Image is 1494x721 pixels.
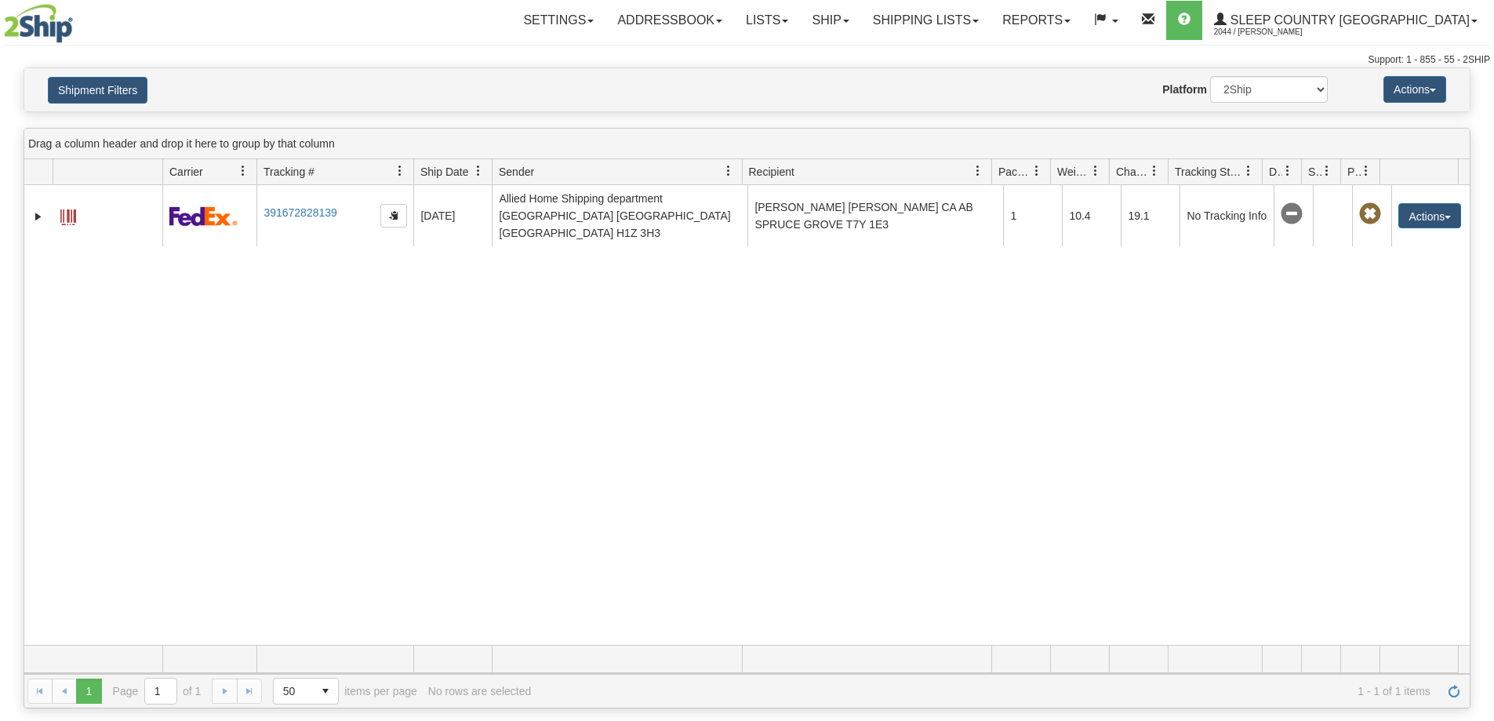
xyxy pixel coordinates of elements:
[413,185,492,246] td: [DATE]
[4,53,1490,67] div: Support: 1 - 855 - 55 - 2SHIP
[1023,158,1050,184] a: Packages filter column settings
[1003,185,1062,246] td: 1
[1175,164,1243,180] span: Tracking Status
[169,164,203,180] span: Carrier
[1227,13,1470,27] span: Sleep Country [GEOGRAPHIC_DATA]
[1162,82,1207,97] label: Platform
[1141,158,1168,184] a: Charge filter column settings
[1057,164,1090,180] span: Weight
[1458,280,1492,440] iframe: chat widget
[1082,158,1109,184] a: Weight filter column settings
[1116,164,1149,180] span: Charge
[1121,185,1180,246] td: 19.1
[428,685,532,697] div: No rows are selected
[542,685,1430,697] span: 1 - 1 of 1 items
[1235,158,1262,184] a: Tracking Status filter column settings
[1314,158,1340,184] a: Shipment Issues filter column settings
[1359,203,1381,225] span: Pickup Not Assigned
[492,185,747,246] td: Allied Home Shipping department [GEOGRAPHIC_DATA] [GEOGRAPHIC_DATA] [GEOGRAPHIC_DATA] H1Z 3H3
[965,158,991,184] a: Recipient filter column settings
[1214,24,1332,40] span: 2044 / [PERSON_NAME]
[264,164,314,180] span: Tracking #
[715,158,742,184] a: Sender filter column settings
[145,679,176,704] input: Page 1
[313,679,338,704] span: select
[264,206,336,219] a: 391672828139
[387,158,413,184] a: Tracking # filter column settings
[4,4,73,43] img: logo2044.jpg
[273,678,417,705] span: items per page
[465,158,492,184] a: Ship Date filter column settings
[60,202,76,228] a: Label
[230,158,256,184] a: Carrier filter column settings
[48,77,147,104] button: Shipment Filters
[605,1,734,40] a: Addressbook
[420,164,468,180] span: Ship Date
[1281,203,1303,225] span: No Tracking Info
[499,164,534,180] span: Sender
[800,1,860,40] a: Ship
[1274,158,1301,184] a: Delivery Status filter column settings
[1202,1,1489,40] a: Sleep Country [GEOGRAPHIC_DATA] 2044 / [PERSON_NAME]
[998,164,1031,180] span: Packages
[113,678,202,705] span: Page of 1
[511,1,605,40] a: Settings
[1062,185,1121,246] td: 10.4
[749,164,794,180] span: Recipient
[1347,164,1361,180] span: Pickup Status
[1398,203,1461,228] button: Actions
[747,185,1003,246] td: [PERSON_NAME] [PERSON_NAME] CA AB SPRUCE GROVE T7Y 1E3
[169,206,238,226] img: 2 - FedEx Express®
[1269,164,1282,180] span: Delivery Status
[76,679,101,704] span: Page 1
[1353,158,1379,184] a: Pickup Status filter column settings
[380,204,407,228] button: Copy to clipboard
[861,1,991,40] a: Shipping lists
[1383,76,1446,103] button: Actions
[24,129,1470,159] div: grid grouping header
[273,678,339,705] span: Page sizes drop down
[1308,164,1321,180] span: Shipment Issues
[31,209,46,224] a: Expand
[991,1,1082,40] a: Reports
[734,1,800,40] a: Lists
[1441,679,1467,704] a: Refresh
[283,683,304,699] span: 50
[1180,185,1274,246] td: No Tracking Info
